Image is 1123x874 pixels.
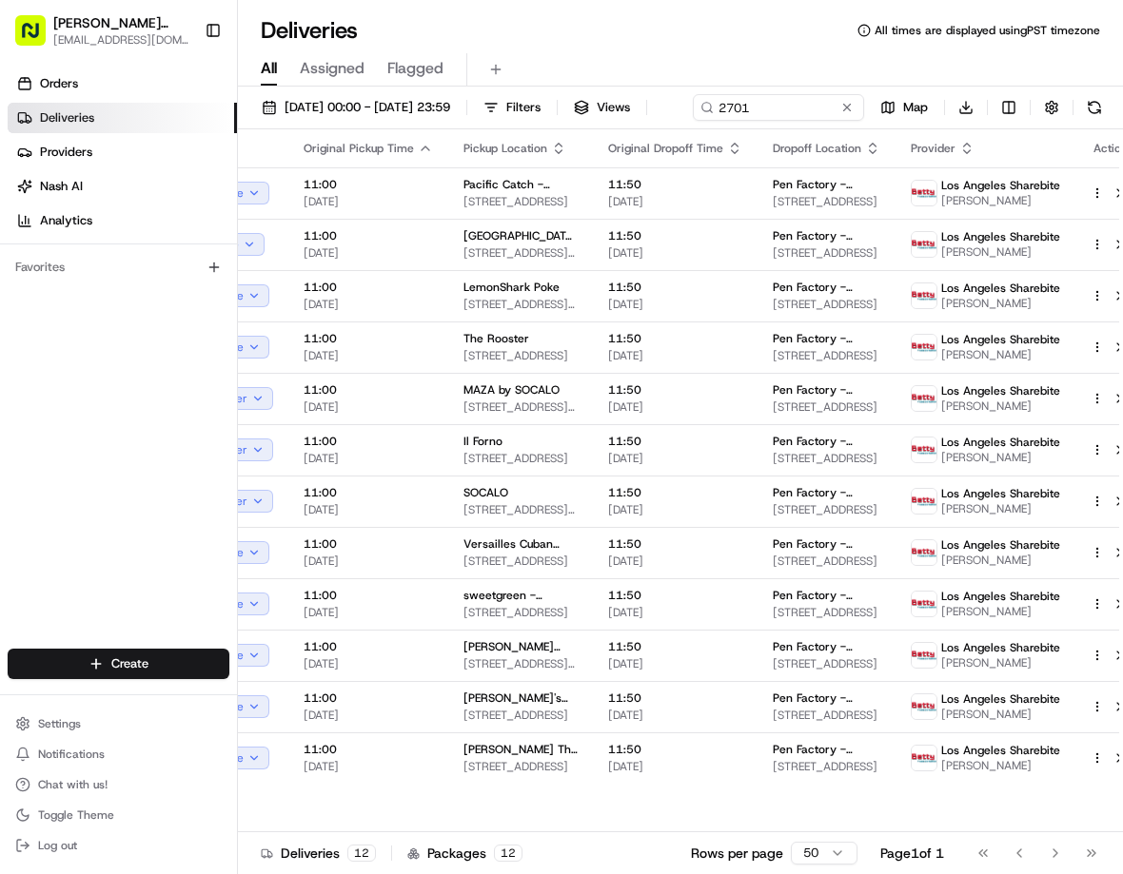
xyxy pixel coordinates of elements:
input: Clear [49,123,314,143]
span: Il Forno [463,434,502,449]
span: Pen Factory - Activision [773,639,880,654]
span: The Rooster [463,331,529,346]
span: MAZA by SOCALO [463,382,560,398]
span: [DATE] [304,348,433,363]
span: 11:00 [304,690,433,706]
span: [DATE] [608,399,742,415]
span: [STREET_ADDRESS] [463,708,578,723]
span: 11:00 [304,382,433,398]
img: betty.jpg [912,489,936,514]
span: [PERSON_NAME] [941,758,1060,773]
span: Los Angeles Sharebite [941,178,1060,193]
span: Pen Factory - Activision [773,228,880,243]
span: 7月31日 [121,295,166,310]
a: Deliveries [8,103,237,133]
span: Los Angeles Sharebite [941,486,1060,501]
div: 12 [494,845,522,862]
img: betty.jpg [912,643,936,668]
button: [DATE] 00:00 - [DATE] 23:59 [253,94,459,121]
span: [PERSON_NAME] [941,193,1060,208]
span: [STREET_ADDRESS] [773,502,880,517]
span: 11:00 [304,536,433,552]
span: Analytics [40,212,92,229]
button: Map [872,94,936,121]
span: Pen Factory - Activision [773,280,880,295]
span: Map [903,99,928,116]
span: [STREET_ADDRESS] [463,759,578,774]
span: 11:00 [304,588,433,603]
span: Los Angeles Sharebite [941,383,1060,398]
span: sweetgreen - Activision - Pen Factory [463,588,578,603]
span: 11:50 [608,690,742,706]
img: betty.jpg [912,437,936,462]
span: [STREET_ADDRESS] [463,451,578,466]
span: [STREET_ADDRESS] [773,554,880,569]
span: [DATE] [608,502,742,517]
span: 11:00 [304,228,433,243]
p: Rows per page [691,844,783,863]
button: See all [295,243,346,266]
span: [PERSON_NAME] The Greek - [PERSON_NAME] [463,742,578,757]
span: [STREET_ADDRESS] [773,451,880,466]
a: Orders [8,68,237,99]
span: [DATE] [304,605,433,620]
span: Notifications [38,747,105,762]
span: [STREET_ADDRESS] [773,759,880,774]
img: betty.jpg [912,746,936,770]
span: [STREET_ADDRESS] [773,245,880,261]
span: Providers [40,144,92,161]
div: We're available if you need us! [86,201,262,216]
span: [DATE] [304,554,433,569]
span: [PERSON_NAME] [941,501,1060,516]
span: Filters [506,99,541,116]
img: betty.jpg [912,283,936,308]
a: Nash AI [8,171,237,202]
span: 11:50 [608,382,742,398]
span: SOCALO [463,485,508,500]
span: API Documentation [180,374,305,393]
span: [STREET_ADDRESS][PERSON_NAME] [463,502,578,517]
div: 💻 [161,376,176,391]
span: 11:00 [304,331,433,346]
a: Analytics [8,205,237,236]
span: [DATE] [608,605,742,620]
img: Nash [19,19,57,57]
span: [DATE] [304,759,433,774]
span: Deliveries [40,109,94,126]
span: [PERSON_NAME] [941,655,1060,670]
div: Page 1 of 1 [880,844,944,863]
span: Log out [38,838,77,853]
img: bettytllc [19,277,49,307]
span: [DATE] [608,708,742,723]
button: Refresh [1081,94,1108,121]
span: Pen Factory - Activision [773,536,880,552]
span: [DATE] 00:00 - [DATE] 23:59 [285,99,450,116]
span: All [261,57,277,80]
img: betty.jpg [912,540,936,565]
span: [STREET_ADDRESS] [773,605,880,620]
span: Pacific Catch - [GEOGRAPHIC_DATA][PERSON_NAME] [463,177,578,192]
button: [EMAIL_ADDRESS][DOMAIN_NAME] [53,32,189,48]
span: Los Angeles Sharebite [941,537,1060,553]
img: 1736555255976-a54dd68f-1ca7-489b-9aae-adbdc363a1c4 [19,182,53,216]
img: betty.jpg [912,592,936,616]
img: betty.jpg [912,694,936,719]
span: Los Angeles Sharebite [941,229,1060,244]
span: [STREET_ADDRESS] [773,656,880,671]
span: 11:50 [608,331,742,346]
button: Notifications [8,741,229,767]
span: 11:00 [304,280,433,295]
span: LemonShark Poke [463,280,560,295]
span: bettytllc [59,295,106,310]
span: 11:50 [608,485,742,500]
span: 11:00 [304,485,433,500]
span: 11:50 [608,639,742,654]
span: [GEOGRAPHIC_DATA] Good - [GEOGRAPHIC_DATA][PERSON_NAME] [463,228,578,243]
span: Pen Factory - Activision [773,434,880,449]
div: Deliveries [261,844,376,863]
span: Pen Factory - Activision [773,382,880,398]
button: Filters [475,94,549,121]
div: 12 [347,845,376,862]
a: 📗Knowledge Base [11,366,153,400]
span: 11:50 [608,434,742,449]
